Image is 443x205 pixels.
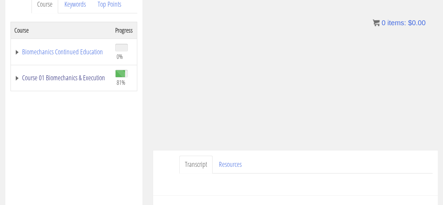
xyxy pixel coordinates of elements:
[213,156,247,173] a: Resources
[373,19,380,26] img: icon11.png
[408,19,425,27] bdi: 0.00
[112,22,137,39] th: Progress
[14,48,108,55] a: Biomechanics Continued Education
[381,19,385,27] span: 0
[179,156,213,173] a: Transcript
[117,53,123,60] span: 0%
[14,74,108,81] a: Course 01 Biomechanics & Execution
[11,22,112,39] th: Course
[373,19,425,27] a: 0 items: $0.00
[408,19,412,27] span: $
[117,78,125,86] span: 81%
[387,19,406,27] span: items:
